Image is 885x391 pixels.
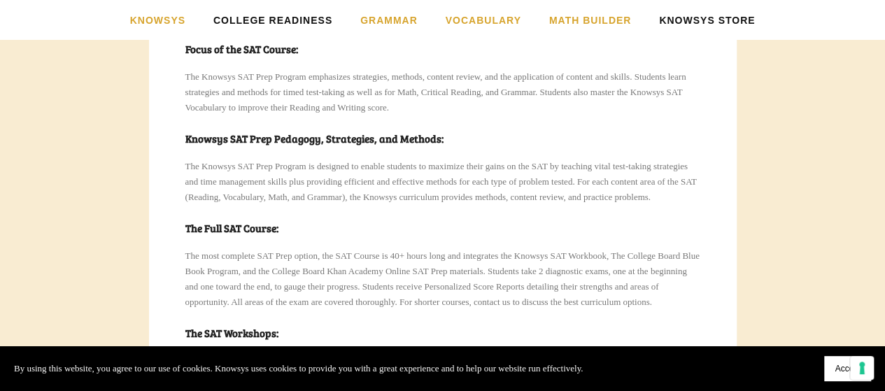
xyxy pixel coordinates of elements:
[14,361,583,376] p: By using this website, you agree to our use of cookies. Knowsys uses cookies to provide you with ...
[185,248,700,310] p: The most complete SAT Prep option, the SAT Course is 40+ hours long and integrates the Knowsys SA...
[185,326,278,340] strong: The SAT Workshops:
[824,356,871,381] button: Accept
[185,159,700,205] p: The Knowsys SAT Prep Program is designed to enable students to maximize their gains on the SAT by...
[835,364,861,374] span: Accept
[850,356,874,380] button: Your consent preferences for tracking technologies
[185,131,444,145] strong: Knowsys SAT Prep Pedagogy, Strategies, and Methods:
[185,42,298,56] strong: Focus of the SAT Course:
[185,69,700,115] p: The Knowsys SAT Prep Program emphasizes strategies, methods, content review, and the application ...
[185,221,278,235] strong: The Full SAT Course:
